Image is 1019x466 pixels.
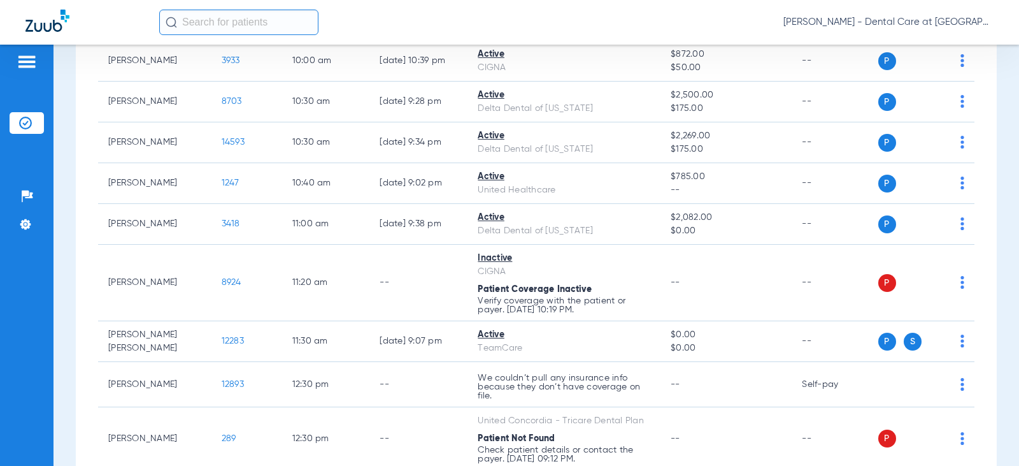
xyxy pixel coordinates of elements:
img: group-dot-blue.svg [960,177,964,189]
span: 8703 [222,97,242,106]
div: Delta Dental of [US_STATE] [478,102,650,115]
span: Patient Coverage Inactive [478,285,592,294]
span: $2,269.00 [671,129,781,143]
td: [PERSON_NAME] [98,122,211,163]
div: Inactive [478,252,650,265]
span: -- [671,278,680,287]
div: Active [478,211,650,224]
img: group-dot-blue.svg [960,54,964,67]
span: P [878,430,896,448]
td: 10:30 AM [282,82,370,122]
span: 12283 [222,337,244,346]
td: [DATE] 9:28 PM [369,82,467,122]
span: 3933 [222,56,240,65]
td: 11:00 AM [282,204,370,245]
td: [PERSON_NAME] [98,362,211,407]
div: Delta Dental of [US_STATE] [478,143,650,156]
td: -- [792,245,878,321]
div: Delta Dental of [US_STATE] [478,224,650,238]
input: Search for patients [159,10,318,35]
img: group-dot-blue.svg [960,378,964,391]
div: Active [478,89,650,102]
img: Search Icon [166,17,177,28]
span: $785.00 [671,170,781,184]
td: [DATE] 9:02 PM [369,163,467,204]
td: -- [792,204,878,245]
span: $2,500.00 [671,89,781,102]
td: [DATE] 9:38 PM [369,204,467,245]
span: Patient Not Found [478,434,555,443]
td: -- [792,122,878,163]
span: S [904,333,922,351]
span: P [878,274,896,292]
span: P [878,93,896,111]
td: [PERSON_NAME] [98,245,211,321]
span: P [878,215,896,233]
div: United Concordia - Tricare Dental Plan [478,414,650,428]
span: -- [671,434,680,443]
div: United Healthcare [478,184,650,197]
span: $0.00 [671,224,781,238]
div: Active [478,48,650,61]
p: Verify coverage with the patient or payer. [DATE] 10:19 PM. [478,296,650,314]
td: [DATE] 9:07 PM [369,321,467,362]
img: group-dot-blue.svg [960,217,964,230]
span: $50.00 [671,61,781,75]
span: P [878,333,896,351]
td: 11:20 AM [282,245,370,321]
td: -- [369,362,467,407]
span: $175.00 [671,143,781,156]
td: [PERSON_NAME] [98,204,211,245]
td: -- [792,82,878,122]
span: -- [671,184,781,197]
span: $872.00 [671,48,781,61]
div: CIGNA [478,265,650,279]
td: 10:40 AM [282,163,370,204]
div: Active [478,170,650,184]
p: Check patient details or contact the payer. [DATE] 09:12 PM. [478,446,650,463]
img: group-dot-blue.svg [960,432,964,445]
p: We couldn’t pull any insurance info because they don’t have coverage on file. [478,374,650,400]
td: -- [792,321,878,362]
img: Zuub Logo [25,10,69,32]
span: $0.00 [671,328,781,342]
td: 10:00 AM [282,41,370,82]
span: -- [671,380,680,389]
td: [PERSON_NAME] [98,82,211,122]
span: P [878,175,896,193]
img: hamburger-icon [17,54,37,69]
span: P [878,134,896,152]
td: [PERSON_NAME] [98,163,211,204]
img: group-dot-blue.svg [960,136,964,149]
td: -- [792,163,878,204]
span: 12893 [222,380,244,389]
img: group-dot-blue.svg [960,276,964,289]
td: Self-pay [792,362,878,407]
td: 10:30 AM [282,122,370,163]
td: 12:30 PM [282,362,370,407]
td: -- [792,41,878,82]
div: CIGNA [478,61,650,75]
td: [DATE] 9:34 PM [369,122,467,163]
span: 8924 [222,278,241,287]
span: P [878,52,896,70]
img: group-dot-blue.svg [960,95,964,108]
td: -- [369,245,467,321]
div: TeamCare [478,342,650,355]
td: [PERSON_NAME] [PERSON_NAME] [98,321,211,362]
span: $2,082.00 [671,211,781,224]
span: 14593 [222,138,245,147]
img: group-dot-blue.svg [960,335,964,347]
div: Active [478,328,650,342]
span: $175.00 [671,102,781,115]
td: [PERSON_NAME] [98,41,211,82]
td: 11:30 AM [282,321,370,362]
span: $0.00 [671,342,781,355]
span: [PERSON_NAME] - Dental Care at [GEOGRAPHIC_DATA] [783,16,994,29]
td: [DATE] 10:39 PM [369,41,467,82]
div: Active [478,129,650,143]
span: 289 [222,434,236,443]
span: 3418 [222,219,240,228]
span: 1247 [222,178,239,187]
